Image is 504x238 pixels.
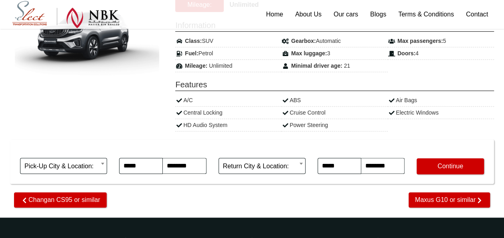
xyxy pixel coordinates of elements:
[281,107,388,119] div: Cruise Control
[388,107,494,119] div: Electric Windows
[175,47,281,60] div: Petrol
[318,143,405,158] span: Return Date
[397,50,415,56] strong: Doors:
[344,63,350,69] span: 21
[397,38,443,44] strong: Max passengers:
[223,158,301,174] span: Return City & Location:
[20,143,107,158] span: Pick-up Location
[291,38,316,44] strong: Gearbox:
[388,94,494,107] div: Air Bags
[175,35,281,47] div: SUV
[175,79,494,91] span: Features
[175,119,281,131] div: HD Audio System
[175,107,281,119] div: Central Locking
[388,35,494,47] div: 5
[281,35,388,47] div: Automatic
[24,158,103,174] span: Pick-Up City & Location:
[281,119,388,131] div: Power Steering
[219,158,306,174] span: Return City & Location:
[291,63,342,69] strong: Minimal driver age:
[185,38,202,44] strong: Class:
[291,50,327,56] strong: Max luggage:
[417,158,484,174] button: Continue
[119,143,206,158] span: Pick-Up Date
[20,158,107,174] span: Pick-Up City & Location:
[12,1,119,28] img: Select Rent a Car
[209,63,232,69] span: Unlimited
[281,47,388,60] div: 3
[409,192,490,208] a: Maxus G10 or similar
[175,94,281,107] div: A/C
[388,47,494,60] div: 4
[185,50,198,56] strong: Fuel:
[281,94,388,107] div: ABS
[14,192,107,208] a: Changan CS95 or similar
[185,63,207,69] strong: Mileage:
[219,143,306,158] span: Return Location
